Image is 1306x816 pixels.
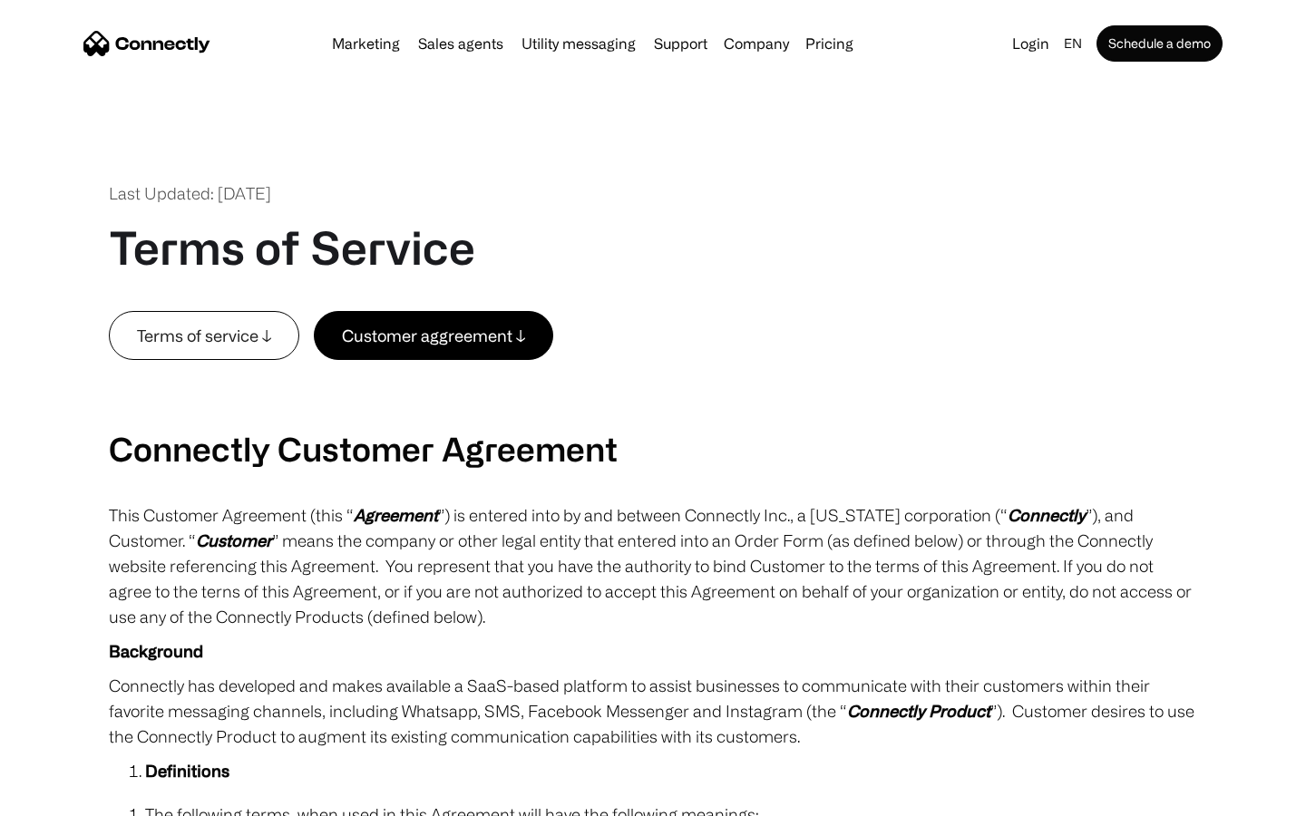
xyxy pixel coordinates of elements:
[647,36,715,51] a: Support
[109,429,1197,468] h2: Connectly Customer Agreement
[411,36,511,51] a: Sales agents
[109,181,271,206] div: Last Updated: [DATE]
[36,784,109,810] ul: Language list
[325,36,407,51] a: Marketing
[847,702,990,720] em: Connectly Product
[109,673,1197,749] p: Connectly has developed and makes available a SaaS-based platform to assist businesses to communi...
[196,531,272,549] em: Customer
[1005,31,1057,56] a: Login
[137,323,271,348] div: Terms of service ↓
[109,394,1197,420] p: ‍
[18,782,109,810] aside: Language selected: English
[109,642,203,660] strong: Background
[718,31,794,56] div: Company
[724,31,789,56] div: Company
[798,36,861,51] a: Pricing
[145,762,229,780] strong: Definitions
[109,220,475,275] h1: Terms of Service
[109,502,1197,629] p: This Customer Agreement (this “ ”) is entered into by and between Connectly Inc., a [US_STATE] co...
[354,506,438,524] em: Agreement
[342,323,525,348] div: Customer aggreement ↓
[1096,25,1223,62] a: Schedule a demo
[1008,506,1086,524] em: Connectly
[1057,31,1093,56] div: en
[514,36,643,51] a: Utility messaging
[83,30,210,57] a: home
[1064,31,1082,56] div: en
[109,360,1197,385] p: ‍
